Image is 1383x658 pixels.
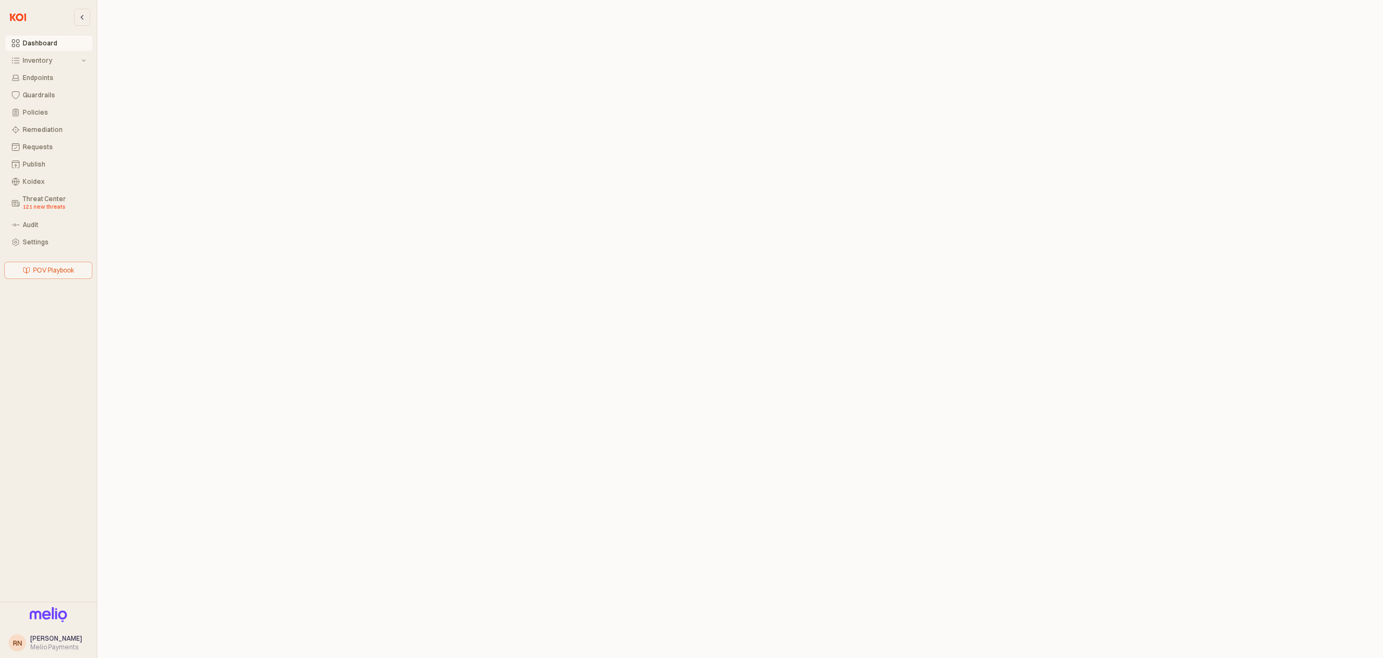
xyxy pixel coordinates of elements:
div: Publish [23,161,86,168]
div: Audit [23,221,86,229]
button: Dashboard [5,36,92,51]
div: Threat Center [23,195,86,211]
button: Remediation [5,122,92,137]
button: RN [9,634,26,652]
div: Dashboard [23,39,86,47]
div: Guardrails [23,91,86,99]
div: Inventory [23,57,79,64]
button: Settings [5,235,92,250]
div: Policies [23,109,86,116]
button: Endpoints [5,70,92,85]
button: POV Playbook [4,262,92,279]
div: 121 new threats [23,203,86,211]
div: RN [13,637,22,648]
button: Guardrails [5,88,92,103]
div: Requests [23,143,86,151]
p: POV Playbook [33,266,74,275]
button: Publish [5,157,92,172]
span: [PERSON_NAME] [30,634,82,642]
button: Inventory [5,53,92,68]
button: Koidex [5,174,92,189]
div: Remediation [23,126,86,134]
button: Policies [5,105,92,120]
div: Endpoints [23,74,86,82]
div: Settings [23,238,86,246]
button: Requests [5,139,92,155]
div: Melio Payments [30,643,82,652]
div: Koidex [23,178,86,185]
button: Audit [5,217,92,232]
button: Threat Center [5,191,92,215]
